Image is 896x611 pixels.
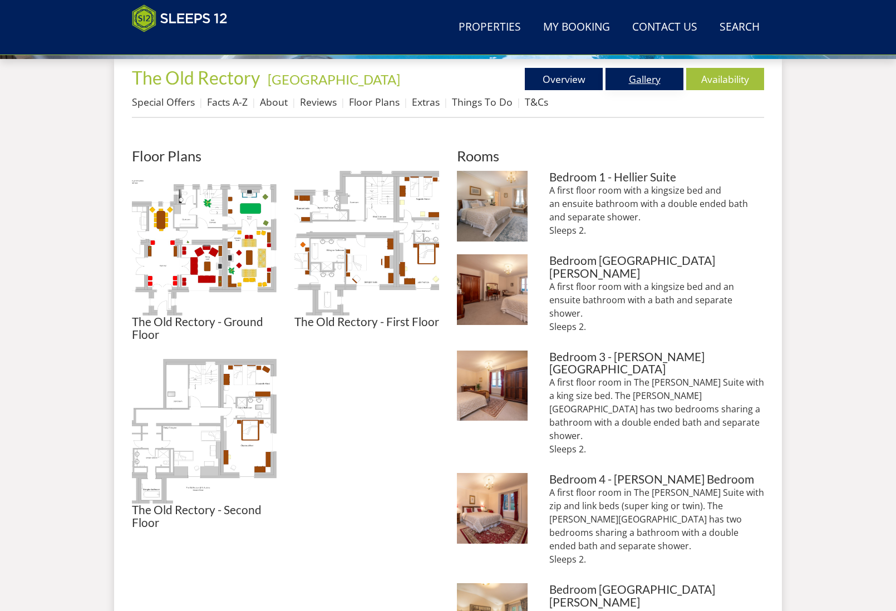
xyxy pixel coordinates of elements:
a: Things To Do [452,95,513,109]
h3: Bedroom 3 - [PERSON_NAME][GEOGRAPHIC_DATA] [549,351,764,376]
a: Overview [525,68,603,90]
img: Sleeps 12 [132,4,228,32]
p: A first floor room in The [PERSON_NAME] Suite with a king size bed. The [PERSON_NAME][GEOGRAPHIC_... [549,376,764,456]
h3: The Old Rectory - First Floor [294,316,439,328]
a: Availability [686,68,764,90]
a: Reviews [300,95,337,109]
iframe: Customer reviews powered by Trustpilot [126,39,243,48]
img: Bedroom 3 - John Vernon Bedroom [457,351,528,421]
h2: Rooms [457,148,764,164]
a: The Old Rectory [132,67,263,88]
h2: Floor Plans [132,148,439,164]
img: The Old Rectory - Ground Floor [132,171,277,316]
span: The Old Rectory [132,67,260,88]
a: Properties [454,15,525,40]
img: The Old Rectory - First Floor [294,171,439,316]
a: Facts A-Z [207,95,248,109]
a: Search [715,15,764,40]
img: Bedroom 1 - Hellier Suite [457,171,528,242]
a: Floor Plans [349,95,400,109]
h3: Bedroom [GEOGRAPHIC_DATA][PERSON_NAME] [549,254,764,280]
img: Bedroom 2 - Billington Suite [457,254,528,325]
a: Contact Us [628,15,702,40]
img: Bedroom 4 - Augusta Vernon Bedroom [457,473,528,544]
span: - [263,71,400,87]
p: A first floor room with a kingsize bed and an ensuite bathroom with a bath and separate shower. S... [549,280,764,333]
a: Special Offers [132,95,195,109]
p: A first floor room with a kingsize bed and an ensuite bathroom with a double ended bath and separ... [549,184,764,237]
a: T&Cs [525,95,548,109]
h3: Bedroom [GEOGRAPHIC_DATA][PERSON_NAME] [549,583,764,609]
h3: The Old Rectory - Second Floor [132,504,277,529]
h3: Bedroom 1 - Hellier Suite [549,171,764,184]
a: [GEOGRAPHIC_DATA] [268,71,400,87]
h3: Bedroom 4 - [PERSON_NAME] Bedroom [549,473,764,486]
a: About [260,95,288,109]
p: A first floor room in The [PERSON_NAME] Suite with zip and link beds (super king or twin). The [P... [549,486,764,566]
h3: The Old Rectory - Ground Floor [132,316,277,341]
a: My Booking [539,15,614,40]
a: Extras [412,95,440,109]
img: The Old Rectory - Second Floor [132,359,277,504]
a: Gallery [605,68,683,90]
